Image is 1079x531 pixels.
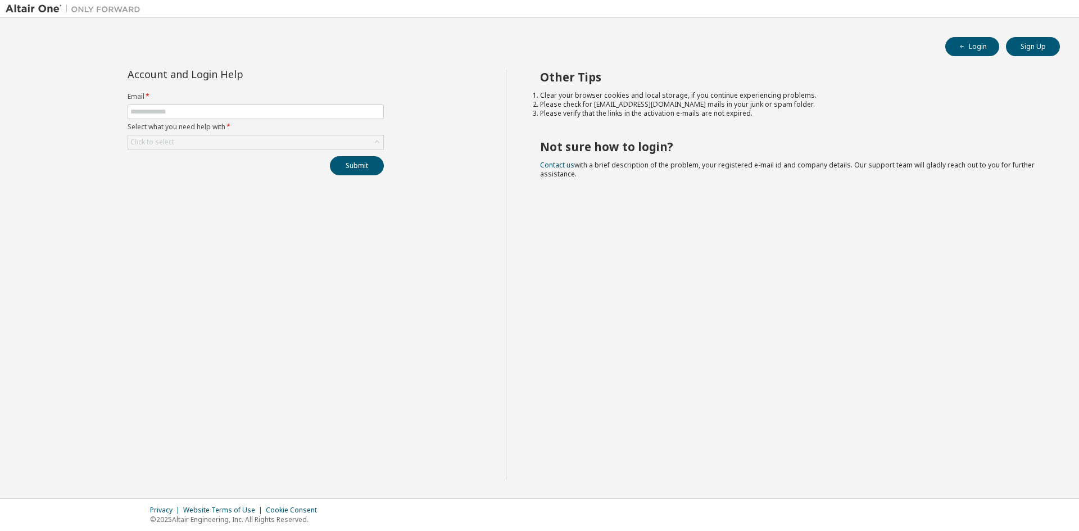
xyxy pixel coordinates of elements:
[1006,37,1060,56] button: Sign Up
[128,70,333,79] div: Account and Login Help
[130,138,174,147] div: Click to select
[540,100,1040,109] li: Please check for [EMAIL_ADDRESS][DOMAIN_NAME] mails in your junk or spam folder.
[540,139,1040,154] h2: Not sure how to login?
[540,160,1035,179] span: with a brief description of the problem, your registered e-mail id and company details. Our suppo...
[266,506,324,515] div: Cookie Consent
[540,160,574,170] a: Contact us
[128,122,384,131] label: Select what you need help with
[128,135,383,149] div: Click to select
[150,515,324,524] p: © 2025 Altair Engineering, Inc. All Rights Reserved.
[330,156,384,175] button: Submit
[128,92,384,101] label: Email
[540,91,1040,100] li: Clear your browser cookies and local storage, if you continue experiencing problems.
[6,3,146,15] img: Altair One
[945,37,999,56] button: Login
[150,506,183,515] div: Privacy
[183,506,266,515] div: Website Terms of Use
[540,109,1040,118] li: Please verify that the links in the activation e-mails are not expired.
[540,70,1040,84] h2: Other Tips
